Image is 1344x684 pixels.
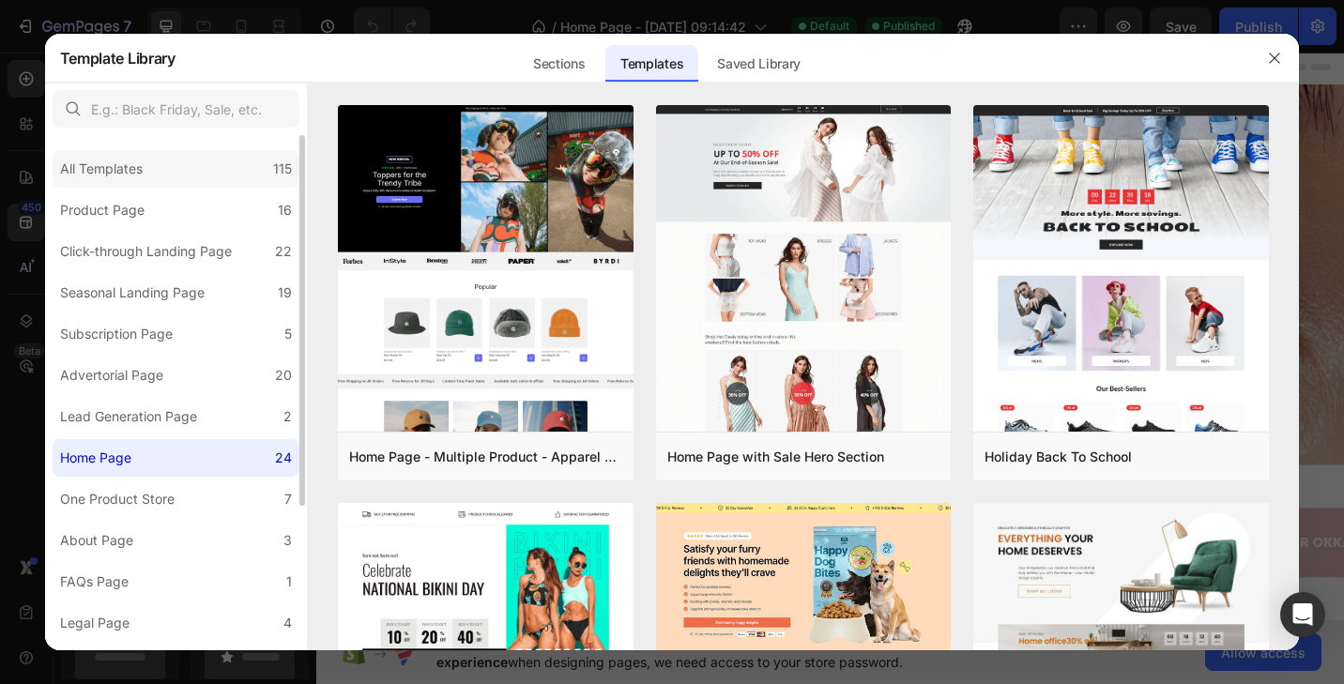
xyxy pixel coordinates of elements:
div: 1 [286,570,292,593]
div: 2 [283,405,292,428]
p: VÖRURNAR OKKAR FÁST NÚ MINISO [667,526,939,554]
div: 19 [278,281,292,304]
div: Click-through Landing Page [60,240,232,263]
div: Saved Library [702,45,816,83]
div: All Templates [60,158,143,180]
div: Home Page [60,447,131,469]
div: 115 [273,158,292,180]
h2: Template Library [60,34,176,83]
div: One Product Store [60,488,175,510]
div: Subscription Page [60,323,173,345]
p: VÖRURNAR OKKAR FÁST NÚ MINISO [3,526,275,554]
div: Product Page [60,199,145,221]
div: Lead Generation Page [60,405,197,428]
div: Home Page with Sale Hero Section [667,446,884,468]
div: Advertorial Page [60,364,163,387]
div: 22 [275,240,292,263]
div: Holiday Back To School [985,446,1132,468]
div: Sections [518,45,600,83]
div: About Page [60,529,133,552]
div: FAQs Page [60,570,129,593]
div: 3 [283,529,292,552]
div: Templates [605,45,698,83]
div: 16 [278,199,292,221]
div: 5 [284,323,292,345]
input: E.g.: Black Friday, Sale, etc. [53,90,299,128]
p: VÖRURNAR OKKAR FÁST NÚ MINISO [1000,526,1272,554]
div: Legal Page [60,612,130,634]
div: 24 [275,447,292,469]
div: 7 [284,488,292,510]
div: Home Page - Multiple Product - Apparel - Style 4 [349,446,622,468]
div: 20 [275,364,292,387]
p: VÖRURNAR OKKAR FÁST NÚ MINISO [335,526,607,554]
div: Open Intercom Messenger [1280,592,1325,637]
div: 4 [283,612,292,634]
div: Seasonal Landing Page [60,281,205,304]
